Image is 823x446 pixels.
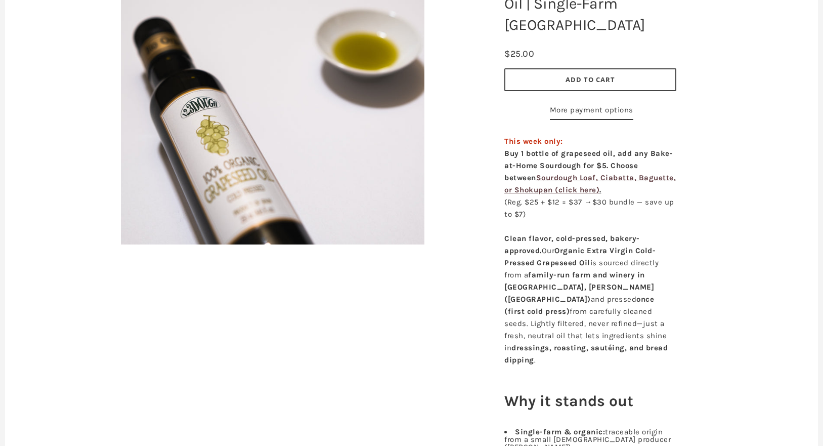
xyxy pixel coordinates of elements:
[550,104,633,120] a: More payment options
[504,173,676,194] span: Sourdough Loaf, Ciabatta, Baguette, or Shokupan (click here)
[534,355,536,364] span: .
[523,210,526,219] span: )
[504,149,673,170] span: Buy 1 bottle of grapeseed oil, add any Bake-at-Home Sourdough for $5
[504,246,656,267] b: Organic Extra Virgin Cold-Pressed Grapeseed Oil
[504,343,668,364] b: dressings, roasting, sautéing, and bread dipping
[504,68,676,91] button: Add to Cart
[504,197,674,219] span: $30 bundle — save up to $7
[504,307,667,352] span: from carefully cleaned seeds. Lightly filtered, never refined—just a fresh, neutral oil that lets...
[515,427,605,436] b: Single-farm & organic:
[504,270,654,304] b: family-run farm and winery in [GEOGRAPHIC_DATA], [PERSON_NAME] ([GEOGRAPHIC_DATA])
[542,246,555,255] span: Our
[504,161,676,194] span: . Choose between
[504,197,592,207] span: (Reg. $25 + $12 = $37 →
[504,173,676,194] span: .
[591,295,637,304] span: and pressed
[504,392,633,410] b: Why it stands out
[504,173,676,194] a: Sourdough Loaf, Ciabatta, Baguette, or Shokupan (click here).
[504,137,563,146] span: This week only:
[566,75,615,84] span: Add to Cart
[504,47,534,61] div: $25.00
[504,234,640,255] b: Clean flavor, cold-pressed, bakery-approved.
